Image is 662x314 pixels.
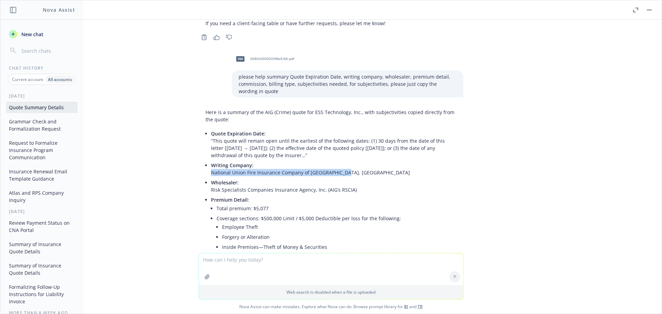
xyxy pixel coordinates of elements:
[1,65,83,71] div: Chat History
[205,20,457,27] p: If you need a client-facing table or have further requests, please let me know!
[236,56,244,61] span: pdf
[222,232,457,242] li: Forgery or Alteration
[6,217,78,236] button: Review Payment Status on CNA Portal
[20,31,43,38] span: New chat
[48,77,72,82] p: All accounts
[211,179,239,186] span: Wholesaler:
[223,32,234,42] button: Thumbs down
[418,304,423,310] a: TR
[211,162,457,176] p: National Union Fire Insurance Company of [GEOGRAPHIC_DATA], [GEOGRAPHIC_DATA]
[217,213,457,303] li: Coverage sections: $500,000 Limit / $5,000 Deductible per loss for the following:
[232,50,295,68] div: pdf068Vz00000OHMzEIAX.pdf
[222,242,457,252] li: Inside Premises—Theft of Money & Securities
[250,57,294,61] span: 068Vz00000OHMzEIAX.pdf
[6,137,78,163] button: Request to Formalize Insurance Program Communication
[211,196,249,203] span: Premium Detail:
[6,260,78,278] button: Summary of Insurance Quote Details
[222,222,457,232] li: Employee Theft
[6,166,78,184] button: Insurance Renewal Email Template Guidance
[203,289,459,295] p: Web search is disabled when a file is uploaded
[3,300,659,314] span: Nova Assist can make mistakes. Explore what Nova can do: Browse prompt library for and
[217,203,457,213] li: Total premium: $5,077
[201,34,207,40] svg: Copy to clipboard
[6,102,78,113] button: Quote Summary Details
[239,73,457,95] p: please help summary Quote Expiration Date, writing company, wholesaler, premium detail, commissio...
[6,116,78,134] button: Grammar Check and Formalization Request
[6,281,78,307] button: Formalizing Follow-Up Instructions for Liability Invoice
[12,77,43,82] p: Current account
[6,239,78,257] button: Summary of Insurance Quote Details
[404,304,408,310] a: BI
[211,179,457,193] p: Risk Specialists Companies Insurance Agency, Inc. (AIG’s RSCIA)
[211,130,265,137] span: Quote Expiration Date:
[1,209,83,214] div: [DATE]
[6,187,78,206] button: Atlas and RPS Company Inquiry
[205,109,457,123] p: Here is a summary of the AIG (Crime) quote for ESS Technology, Inc., with subjectivities copied d...
[211,162,253,169] span: Writing Company:
[211,130,457,159] p: “This quote will remain open until the earliest of the following dates: (1) 30 days from the date...
[1,93,83,99] div: [DATE]
[222,252,457,262] li: Inside Premises—Robbery, Safe Burglary—Other Property
[43,6,75,13] h1: Nova Assist
[20,46,75,55] input: Search chats
[6,28,78,40] button: New chat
